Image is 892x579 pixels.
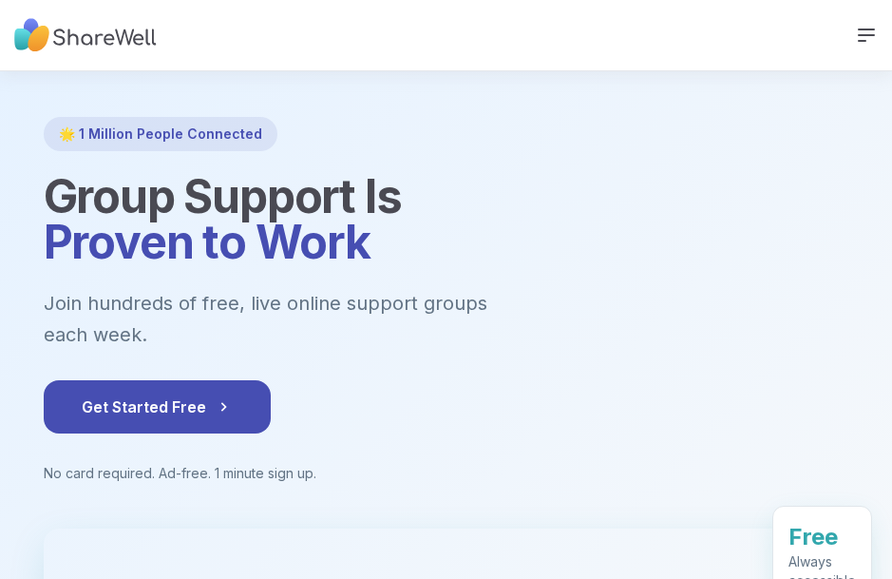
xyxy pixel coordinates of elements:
[44,174,849,265] h1: Group Support Is
[44,464,849,483] p: No card required. Ad-free. 1 minute sign up.
[82,396,233,418] span: Get Started Free
[44,288,591,350] p: Join hundreds of free, live online support groups each week.
[44,214,370,270] span: Proven to Work
[14,10,157,62] img: ShareWell Nav Logo
[44,380,271,434] button: Get Started Free
[788,522,856,552] div: Free
[44,117,277,151] div: 🌟 1 Million People Connected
